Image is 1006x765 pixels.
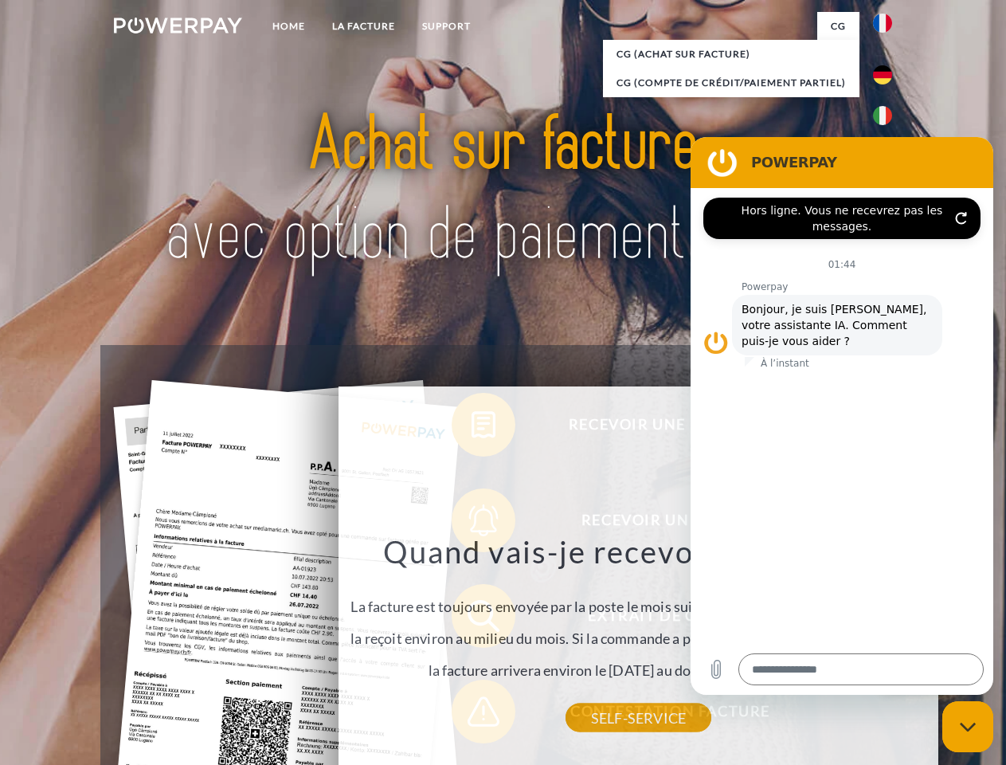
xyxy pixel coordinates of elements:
img: title-powerpay_fr.svg [152,76,854,305]
h3: Quand vais-je recevoir ma facture? [348,532,930,571]
img: fr [873,14,892,33]
a: CG [817,12,859,41]
a: CG (achat sur facture) [603,40,859,69]
img: it [873,106,892,125]
a: CG (Compte de crédit/paiement partiel) [603,69,859,97]
img: de [873,65,892,84]
iframe: Fenêtre de messagerie [691,137,993,695]
iframe: Bouton de lancement de la fenêtre de messagerie, conversation en cours [942,701,993,752]
div: La facture est toujours envoyée par la poste le mois suivant la commande. Le consommateur la reço... [348,532,930,718]
a: Support [409,12,484,41]
a: SELF-SERVICE [566,704,711,732]
a: LA FACTURE [319,12,409,41]
a: Home [259,12,319,41]
img: logo-powerpay-white.svg [114,18,242,33]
